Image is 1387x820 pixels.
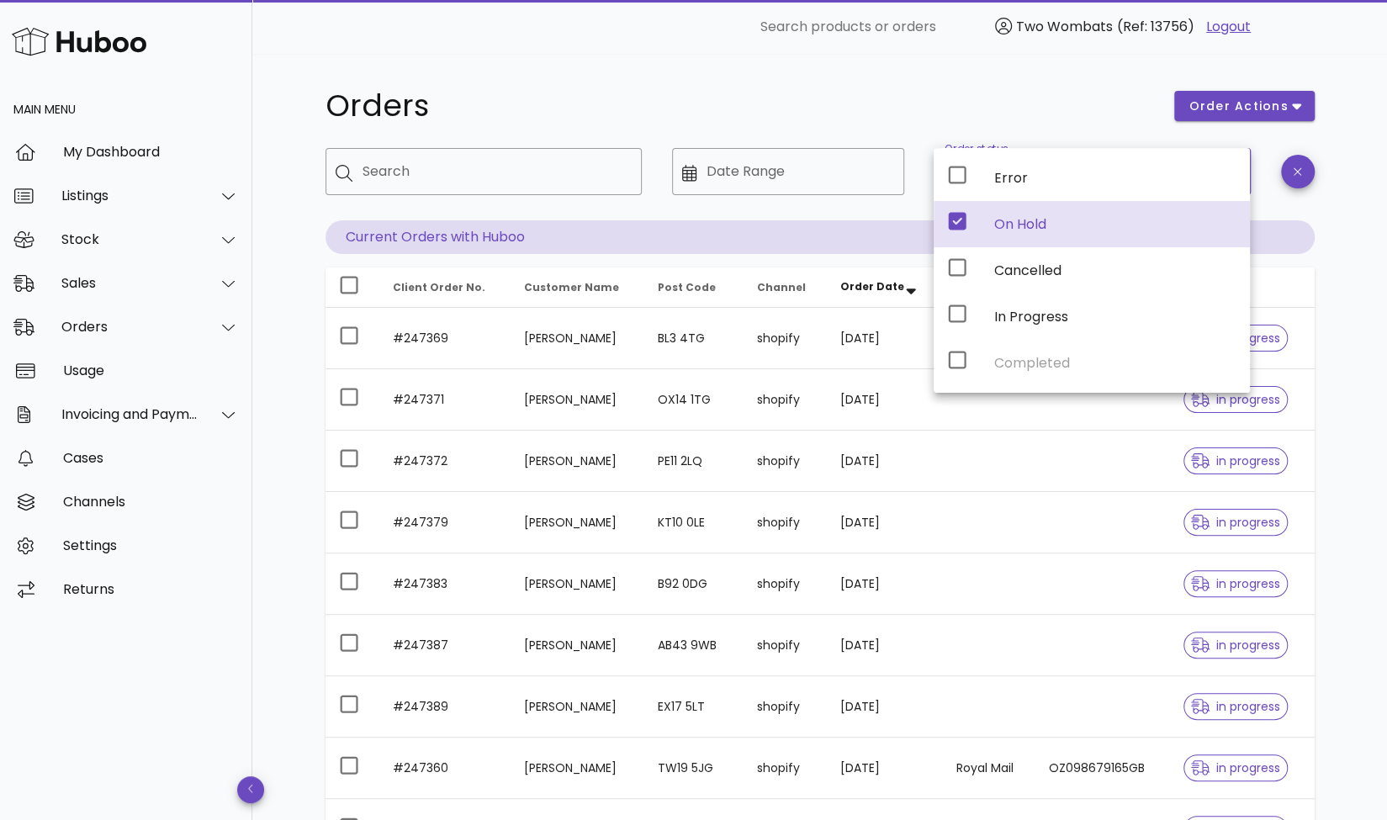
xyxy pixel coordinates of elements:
td: B92 0DG [644,553,744,615]
span: Two Wombats [1016,17,1113,36]
td: [PERSON_NAME] [511,492,644,553]
td: #247383 [379,553,511,615]
div: My Dashboard [63,144,239,160]
span: Post Code [658,280,716,294]
td: shopify [743,615,826,676]
span: Order Date [839,279,903,294]
td: EX17 5LT [644,676,744,738]
div: Channels [63,494,239,510]
td: [DATE] [826,676,942,738]
td: [DATE] [826,553,942,615]
td: shopify [743,308,826,369]
span: in progress [1191,455,1280,467]
button: order actions [1174,91,1314,121]
span: in progress [1191,762,1280,774]
td: AB43 9WB [644,615,744,676]
td: KT10 0LE [644,492,744,553]
div: On Hold [994,216,1236,232]
div: Returns [63,581,239,597]
span: Client Order No. [393,280,485,294]
td: shopify [743,676,826,738]
td: OZ098679165GB [1035,738,1170,799]
td: shopify [743,738,826,799]
span: Channel [756,280,805,294]
label: Order status [945,143,1008,156]
td: [DATE] [826,308,942,369]
td: #247389 [379,676,511,738]
div: Cases [63,450,239,466]
td: [DATE] [826,431,942,492]
div: Listings [61,188,199,204]
td: #247372 [379,431,511,492]
td: [PERSON_NAME] [511,676,644,738]
th: Order Date: Sorted descending. Activate to remove sorting. [826,267,942,308]
td: [PERSON_NAME] [511,738,644,799]
div: Stock [61,231,199,247]
th: Client Order No. [379,267,511,308]
span: in progress [1191,701,1280,712]
div: Orders [61,319,199,335]
td: #247387 [379,615,511,676]
td: TW19 5JG [644,738,744,799]
td: PE11 2LQ [644,431,744,492]
td: Royal Mail [943,738,1035,799]
td: [PERSON_NAME] [511,615,644,676]
a: Logout [1206,17,1251,37]
td: shopify [743,553,826,615]
span: in progress [1191,639,1280,651]
td: [DATE] [826,615,942,676]
div: Usage [63,362,239,378]
th: Post Code [644,267,744,308]
td: #247360 [379,738,511,799]
div: Cancelled [994,262,1236,278]
th: Customer Name [511,267,644,308]
h1: Orders [326,91,1155,121]
td: [DATE] [826,492,942,553]
td: [PERSON_NAME] [511,369,644,431]
span: order actions [1188,98,1289,115]
div: In Progress [994,309,1236,325]
td: shopify [743,369,826,431]
td: [PERSON_NAME] [511,553,644,615]
td: #247369 [379,308,511,369]
div: Invoicing and Payments [61,406,199,422]
span: in progress [1191,516,1280,528]
span: in progress [1191,578,1280,590]
div: Error [994,170,1236,186]
span: Customer Name [524,280,619,294]
span: (Ref: 13756) [1117,17,1194,36]
td: [DATE] [826,738,942,799]
td: shopify [743,431,826,492]
td: [PERSON_NAME] [511,431,644,492]
span: in progress [1191,394,1280,405]
td: BL3 4TG [644,308,744,369]
p: Current Orders with Huboo [326,220,1315,254]
td: [PERSON_NAME] [511,308,644,369]
td: #247371 [379,369,511,431]
div: Settings [63,537,239,553]
td: [DATE] [826,369,942,431]
img: Huboo Logo [12,24,146,60]
th: Channel [743,267,826,308]
td: #247379 [379,492,511,553]
td: OX14 1TG [644,369,744,431]
td: shopify [743,492,826,553]
div: Sales [61,275,199,291]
